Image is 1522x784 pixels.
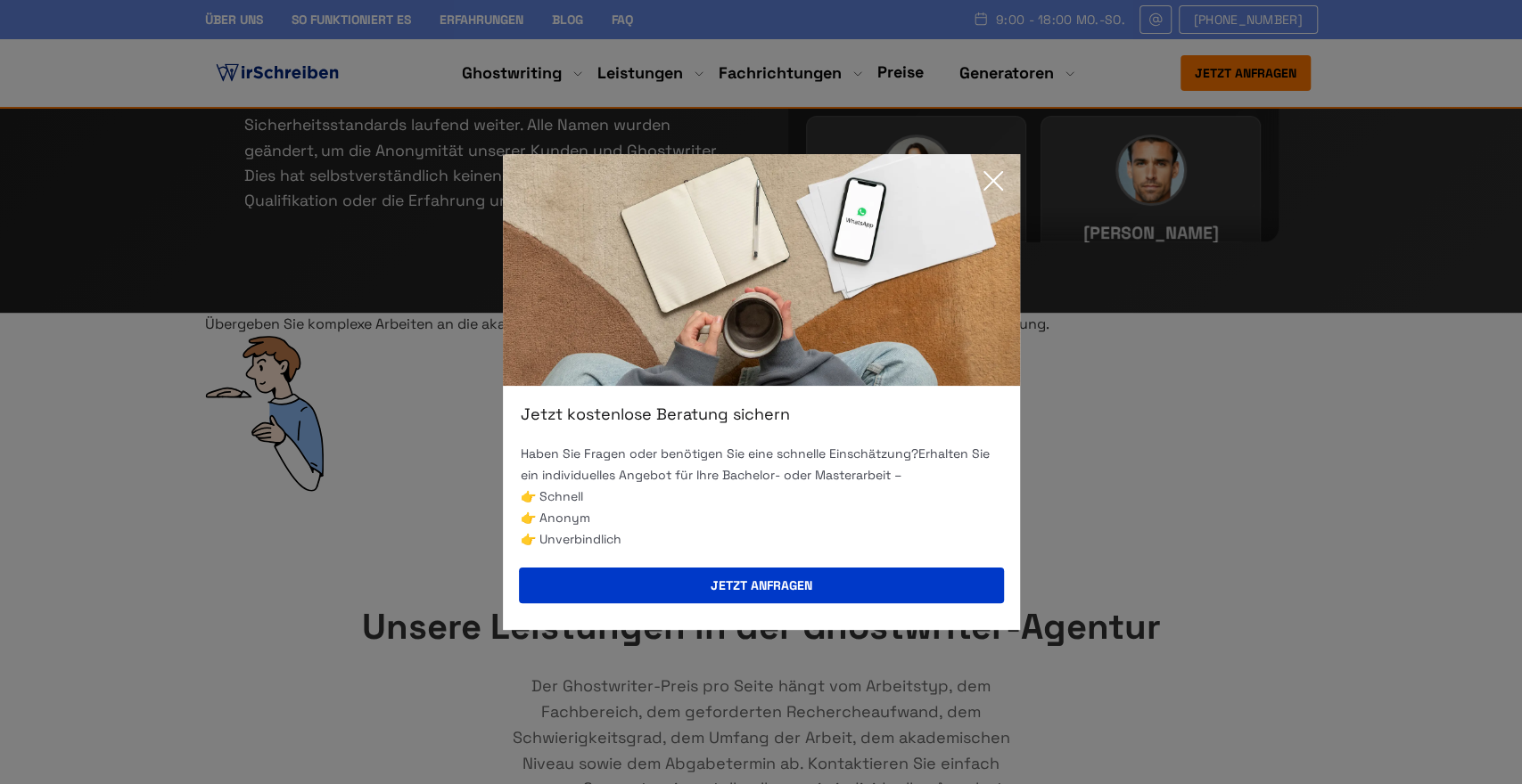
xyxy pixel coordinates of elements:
[503,404,1020,425] div: Jetzt kostenlose Beratung sichern
[521,507,1002,528] li: 👉 Anonym
[521,486,1002,507] li: 👉 Schnell
[521,443,1002,486] p: Haben Sie Fragen oder benötigen Sie eine schnelle Einschätzung? Erhalten Sie ein individuelles An...
[519,568,1004,603] button: Jetzt anfragen
[521,528,1002,550] li: 👉 Unverbindlich
[503,154,1020,386] img: exit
